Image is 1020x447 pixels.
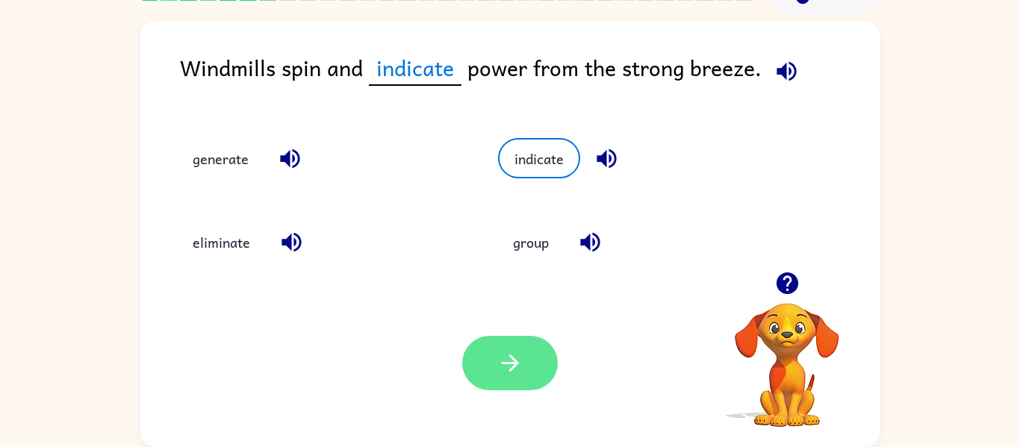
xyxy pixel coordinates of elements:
[178,138,264,178] button: generate
[498,222,564,263] button: group
[180,51,880,108] div: Windmills spin and power from the strong breeze.
[712,280,862,429] video: Your browser must support playing .mp4 files to use Literably. Please try using another browser.
[178,222,265,263] button: eliminate
[498,138,580,178] button: indicate
[369,51,461,86] span: indicate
